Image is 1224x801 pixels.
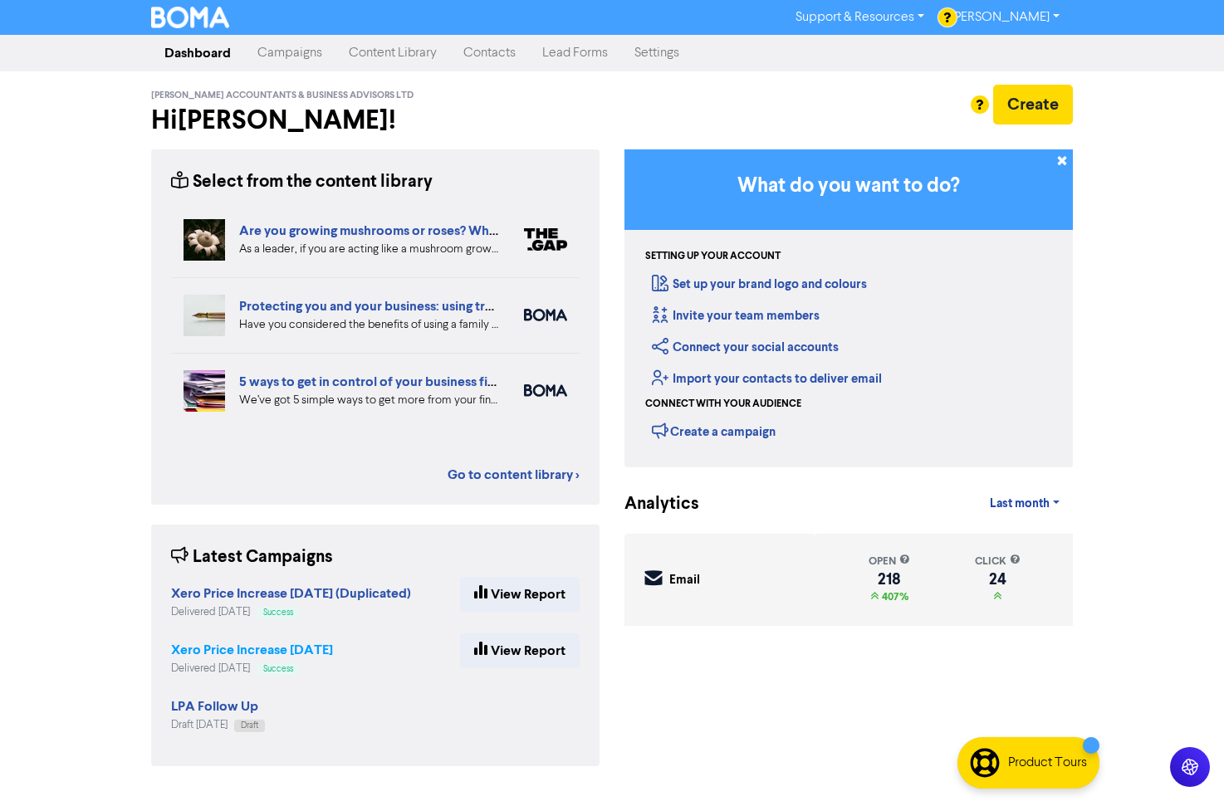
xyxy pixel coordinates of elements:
[244,37,335,70] a: Campaigns
[524,384,567,397] img: boma_accounting
[171,604,411,620] div: Delivered [DATE]
[239,316,499,334] div: Have you considered the benefits of using a family trust? We share five ways that a trust can hel...
[263,665,293,673] span: Success
[975,573,1021,586] div: 24
[448,465,580,485] a: Go to content library >
[993,85,1073,125] button: Create
[239,374,530,390] a: 5 ways to get in control of your business finances
[239,222,763,239] a: Are you growing mushrooms or roses? Why you should lead like a gardener, not a grower
[1141,721,1224,801] iframe: Chat Widget
[652,339,839,355] a: Connect your social accounts
[524,228,567,251] img: thegap
[975,554,1021,569] div: click
[151,7,229,28] img: BOMA Logo
[460,633,580,668] a: View Report
[669,571,700,590] div: Email
[171,545,333,570] div: Latest Campaigns
[171,585,411,602] strong: Xero Price Increase [DATE] (Duplicated)
[652,418,776,443] div: Create a campaign
[171,717,265,733] div: Draft [DATE]
[151,90,414,101] span: [PERSON_NAME] Accountants & Business Advisors Ltd
[782,4,938,31] a: Support & Resources
[241,721,258,730] span: Draft
[171,644,333,657] a: Xero Price Increase [DATE]
[624,149,1073,467] div: Getting Started in BOMA
[151,105,600,136] h2: Hi [PERSON_NAME] !
[938,4,1073,31] a: [PERSON_NAME]
[645,397,801,412] div: Connect with your audience
[263,608,293,617] span: Success
[450,37,529,70] a: Contacts
[879,590,908,603] span: 407%
[239,392,499,409] div: We’ve got 5 simple ways to get more from your finances – by embracing the latest in digital accou...
[171,661,333,676] div: Delivered [DATE]
[460,577,580,612] a: View Report
[645,249,781,264] div: Setting up your account
[621,37,693,70] a: Settings
[869,573,910,586] div: 218
[652,308,820,324] a: Invite your team members
[624,491,678,517] div: Analytics
[524,309,567,321] img: boma
[171,588,411,601] a: Xero Price Increase [DATE] (Duplicated)
[977,487,1073,520] a: Last month
[171,169,433,195] div: Select from the content library
[652,276,867,292] a: Set up your brand logo and colours
[151,37,244,70] a: Dashboard
[239,298,509,315] a: Protecting you and your business: using trusts
[649,174,1048,198] h3: What do you want to do?
[171,701,258,714] a: LPA Follow Up
[239,241,499,258] div: As a leader, if you are acting like a mushroom grower you’re unlikely to have a clear plan yourse...
[990,496,1050,511] span: Last month
[869,554,910,569] div: open
[335,37,450,70] a: Content Library
[171,642,333,658] strong: Xero Price Increase [DATE]
[652,371,882,387] a: Import your contacts to deliver email
[529,37,621,70] a: Lead Forms
[171,698,258,715] strong: LPA Follow Up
